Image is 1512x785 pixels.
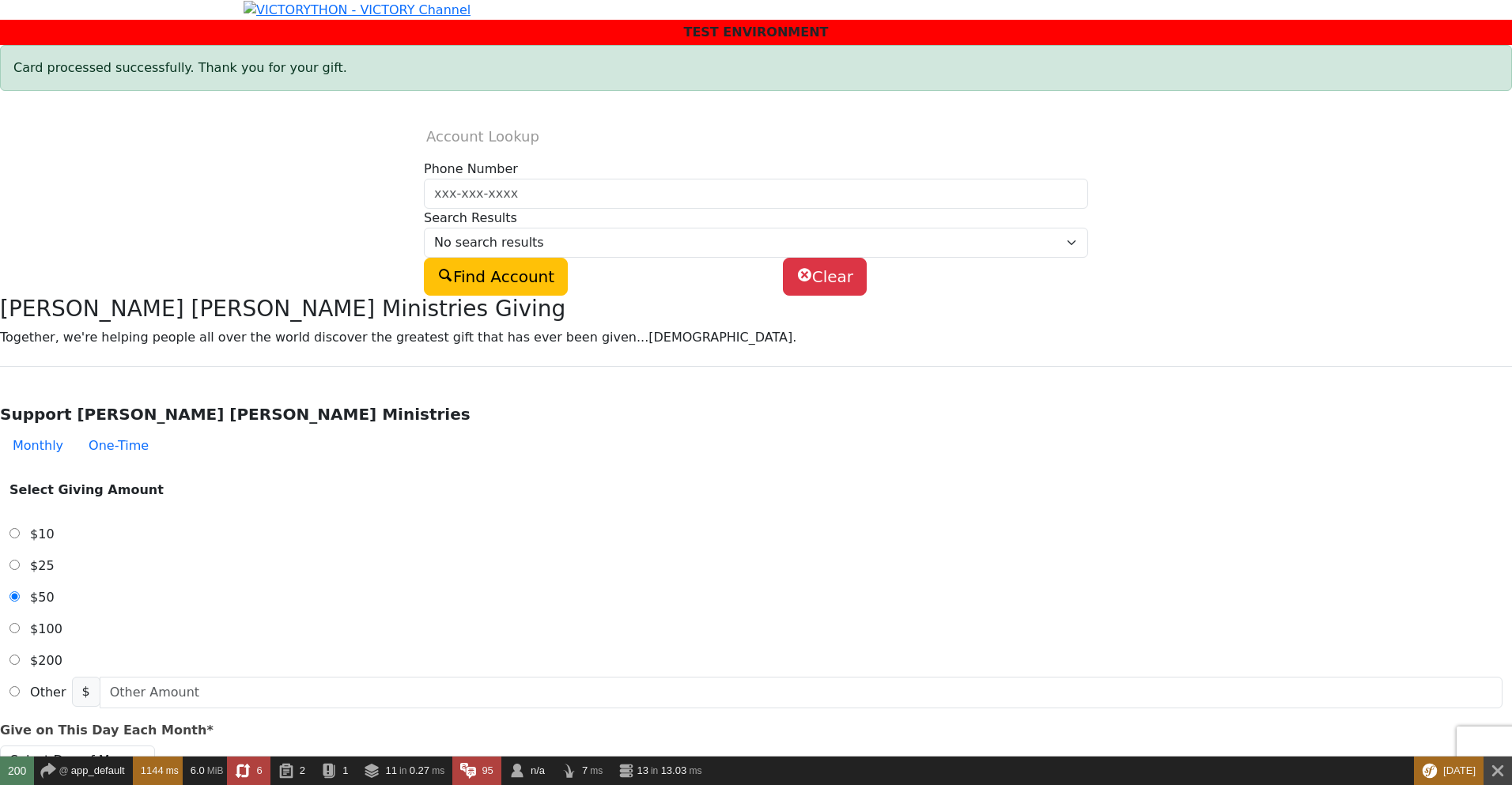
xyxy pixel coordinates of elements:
[637,764,648,776] span: 13
[30,590,55,605] span: $50
[501,757,553,785] a: n/a
[30,621,62,636] span: $100
[244,1,471,20] img: VICTORYTHON - VICTORY Channel
[1414,757,1484,785] div: This Symfony version will only receive security fixes.
[424,228,1088,258] select: Default select example
[482,764,493,776] span: 95
[71,764,125,776] span: app_default
[424,209,645,228] label: Search Results
[432,765,444,776] span: ms
[690,765,702,776] span: ms
[414,126,642,147] label: Account Lookup
[582,764,588,776] span: 7
[24,677,72,708] label: Other
[783,258,867,296] button: Clear
[141,764,164,776] span: 1144
[424,258,568,296] button: Find Account
[610,757,709,785] a: 13 in 13.03 ms
[59,765,68,776] span: @
[133,757,183,785] a: 1144 ms
[76,430,161,462] button: One-Time
[424,179,1088,209] input: xxx-xxx-xxxx
[183,757,228,785] a: 6.0 MiB
[166,765,179,776] span: ms
[385,764,396,776] span: 11
[1414,757,1484,785] a: [DATE]
[313,757,356,785] a: 1
[553,757,610,785] a: 7 ms
[531,764,545,776] span: n/a
[30,653,62,668] span: $200
[100,677,1503,708] input: Other Amount
[207,765,224,776] span: MiB
[590,765,603,776] span: ms
[356,757,452,785] a: 11 in 0.27 ms
[424,160,645,179] label: Phone Number
[30,558,55,573] span: $25
[342,764,348,776] span: 1
[300,764,305,776] span: 2
[72,677,100,707] span: $
[9,482,164,497] strong: Select Giving Amount
[191,764,205,776] span: 6.0
[452,757,501,785] a: 95
[651,765,658,776] span: in
[410,764,429,776] span: 0.27
[270,757,313,785] a: 2
[257,764,263,776] span: 6
[661,764,687,776] span: 13.03
[399,765,406,776] span: in
[684,25,829,40] span: TEST ENVIRONMENT
[30,526,55,542] span: $10
[1443,764,1476,776] span: [DATE]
